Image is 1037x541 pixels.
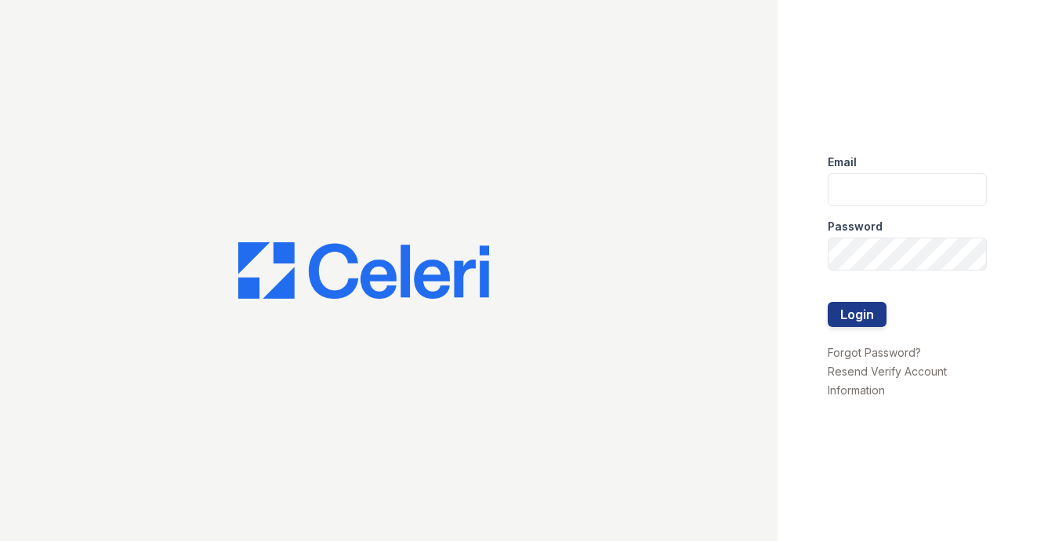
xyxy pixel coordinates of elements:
label: Email [828,154,857,170]
button: Login [828,302,887,327]
a: Resend Verify Account Information [828,365,947,397]
a: Forgot Password? [828,346,921,359]
label: Password [828,219,883,234]
img: CE_Logo_Blue-a8612792a0a2168367f1c8372b55b34899dd931a85d93a1a3d3e32e68fde9ad4.png [238,242,489,299]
